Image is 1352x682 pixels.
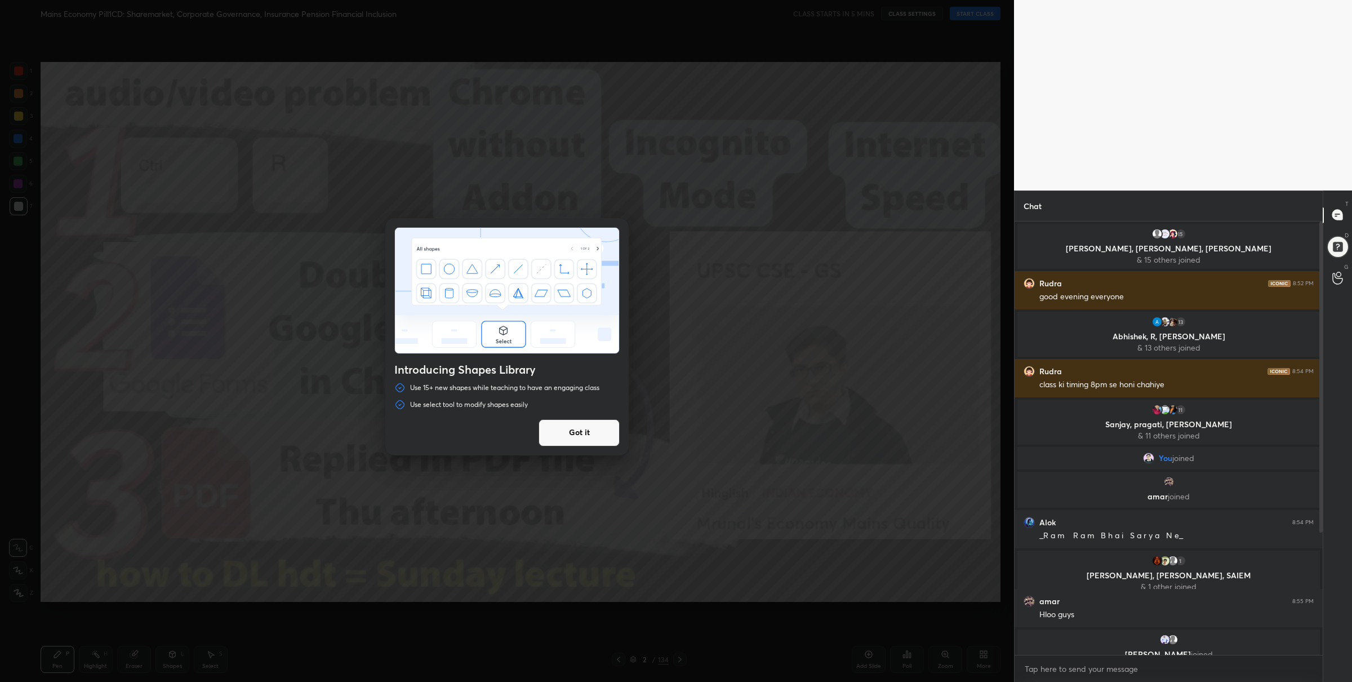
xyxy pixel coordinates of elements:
[1163,476,1175,488] img: 861b3c5b7f0a4aceb11f16ffe49b81c2.jpg
[1151,555,1163,566] img: a76d2b1e8673445b956b298a7b51d8f9.jpg
[395,228,619,353] img: shapes-walkthrough.70ba7d5a.svg
[1024,278,1035,289] img: 11559340_B6215C26-911C-41E8-B2E2-E451080EECF9.png
[1024,332,1313,341] p: Abhishek, R, [PERSON_NAME]
[410,383,599,392] p: Use 15+ new shapes while teaching to have an engaging class
[1159,634,1171,645] img: 62a1317f67c24ad086c0bc0f7b2c75f8.jpg
[1024,431,1313,440] p: & 11 others joined
[1172,454,1194,463] span: joined
[1344,263,1349,271] p: G
[1039,278,1062,289] h6: Rudra
[410,400,528,409] p: Use select tool to modify shapes easily
[1159,555,1171,566] img: 78746d765c684235a33a8f65f2ecebd1.jpg
[1024,596,1035,607] img: 861b3c5b7f0a4aceb11f16ffe49b81c2.jpg
[1151,228,1163,240] img: default.png
[1292,368,1314,375] div: 8:54 PM
[1024,366,1035,377] img: 11559340_B6215C26-911C-41E8-B2E2-E451080EECF9.png
[1024,582,1313,591] p: & 1 other joined
[1151,316,1163,327] img: 3
[1039,517,1056,528] h6: Alok
[539,419,620,446] button: Got it
[1175,228,1186,240] div: 15
[1175,404,1186,415] div: 11
[1039,596,1060,606] h6: amar
[1024,650,1313,659] p: [PERSON_NAME]
[1039,291,1314,303] div: good evening everyone
[1267,368,1290,375] img: iconic-dark.1390631f.png
[1167,555,1178,566] img: default.png
[1159,228,1171,240] img: 35f6c976d9e644e39cfe04330cac03b3.jpg
[1024,420,1313,429] p: Sanjay, pragati, [PERSON_NAME]
[1159,454,1172,463] span: You
[1175,555,1186,566] div: 1
[1015,191,1051,221] p: Chat
[1143,453,1154,464] img: 60d1215eb01f418a8ad72f0857a970c6.jpg
[1292,519,1314,526] div: 8:54 PM
[1167,404,1178,415] img: 010e3c85f2524343ac94cf83b9b5eb49.jpg
[1151,404,1163,415] img: 4c516197e4b8410596981f23982407a7.jpg
[1292,598,1314,605] div: 8:55 PM
[1168,491,1190,502] span: joined
[1345,200,1349,208] p: T
[1175,316,1186,327] div: 13
[1039,379,1314,391] div: class ki timing 8pm se honi chahiye
[1345,231,1349,240] p: D
[1167,316,1178,327] img: d9a4887a4b8e48f99ad465d55c0ec951.jpg
[1024,255,1313,264] p: & 15 others joined
[1159,316,1171,327] img: b712594751214bf691daaf9cf529adcb.jpg
[1024,492,1313,501] p: amar
[1039,530,1314,542] div: _R a m R a m B h a i S a r y a N e_
[394,363,620,377] h4: Introducing Shapes Library
[1191,649,1213,659] span: joined
[1167,634,1178,645] img: default.png
[1167,228,1178,240] img: 57553829_8DE37DB0-9027-43CC-A510-CD3E4D78CF72.png
[1015,222,1323,655] div: grid
[1024,244,1313,253] p: [PERSON_NAME], [PERSON_NAME], [PERSON_NAME]
[1293,280,1314,287] div: 8:52 PM
[1024,517,1035,528] img: bcd434205a6f4cb082e593841c7617d4.jpg
[1159,404,1171,415] img: 3
[1024,343,1313,352] p: & 13 others joined
[1024,571,1313,580] p: [PERSON_NAME], [PERSON_NAME], SAIEM
[1039,366,1062,377] h6: Rudra
[1268,280,1291,287] img: iconic-dark.1390631f.png
[1039,609,1314,621] div: Hloo guys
